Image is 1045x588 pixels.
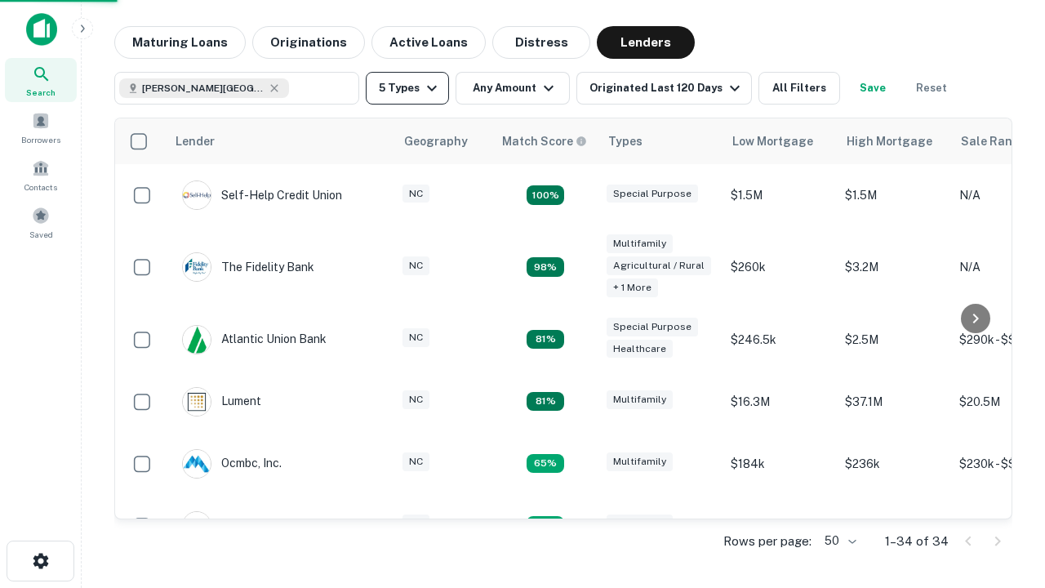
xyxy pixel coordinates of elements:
[963,405,1045,483] iframe: Chat Widget
[758,72,840,105] button: All Filters
[607,390,673,409] div: Multifamily
[607,340,673,359] div: Healthcare
[492,26,590,59] button: Distress
[166,118,394,164] th: Lender
[732,131,813,151] div: Low Mortgage
[723,118,837,164] th: Low Mortgage
[5,200,77,244] a: Saved
[182,325,327,354] div: Atlantic Union Bank
[723,309,837,371] td: $246.5k
[607,318,698,336] div: Special Purpose
[183,253,211,281] img: picture
[183,450,211,478] img: picture
[402,185,429,203] div: NC
[607,452,673,471] div: Multifamily
[837,226,951,309] td: $3.2M
[837,118,951,164] th: High Mortgage
[527,185,564,205] div: Matching Properties: 11, hasApolloMatch: undefined
[5,58,77,102] a: Search
[182,387,261,416] div: Lument
[527,454,564,474] div: Matching Properties: 4, hasApolloMatch: undefined
[183,512,211,540] img: picture
[252,26,365,59] button: Originations
[607,278,658,297] div: + 1 more
[723,164,837,226] td: $1.5M
[492,118,598,164] th: Capitalize uses an advanced AI algorithm to match your search with the best lender. The match sco...
[5,153,77,197] a: Contacts
[608,131,643,151] div: Types
[527,330,564,350] div: Matching Properties: 5, hasApolloMatch: undefined
[182,252,314,282] div: The Fidelity Bank
[527,516,564,536] div: Matching Properties: 4, hasApolloMatch: undefined
[26,13,57,46] img: capitalize-icon.png
[402,390,429,409] div: NC
[837,495,951,557] td: $2M
[5,105,77,149] a: Borrowers
[837,371,951,433] td: $37.1M
[183,181,211,209] img: picture
[502,132,587,150] div: Capitalize uses an advanced AI algorithm to match your search with the best lender. The match sco...
[176,131,215,151] div: Lender
[837,433,951,495] td: $236k
[183,388,211,416] img: picture
[371,26,486,59] button: Active Loans
[402,452,429,471] div: NC
[597,26,695,59] button: Lenders
[818,529,859,553] div: 50
[527,392,564,412] div: Matching Properties: 5, hasApolloMatch: undefined
[607,234,673,253] div: Multifamily
[885,532,949,551] p: 1–34 of 34
[402,328,429,347] div: NC
[182,511,367,541] div: Pinnacle Financial Partners
[394,118,492,164] th: Geography
[607,514,673,533] div: Multifamily
[24,180,57,194] span: Contacts
[502,132,584,150] h6: Match Score
[402,256,429,275] div: NC
[142,81,265,96] span: [PERSON_NAME][GEOGRAPHIC_DATA], [GEOGRAPHIC_DATA]
[723,371,837,433] td: $16.3M
[114,26,246,59] button: Maturing Loans
[402,514,429,533] div: NC
[404,131,468,151] div: Geography
[847,72,899,105] button: Save your search to get updates of matches that match your search criteria.
[847,131,932,151] div: High Mortgage
[723,495,837,557] td: $130k
[598,118,723,164] th: Types
[723,532,812,551] p: Rows per page:
[21,133,60,146] span: Borrowers
[26,86,56,99] span: Search
[366,72,449,105] button: 5 Types
[576,72,752,105] button: Originated Last 120 Days
[837,164,951,226] td: $1.5M
[607,185,698,203] div: Special Purpose
[589,78,745,98] div: Originated Last 120 Days
[905,72,958,105] button: Reset
[607,256,711,275] div: Agricultural / Rural
[29,228,53,241] span: Saved
[527,257,564,277] div: Matching Properties: 6, hasApolloMatch: undefined
[723,433,837,495] td: $184k
[456,72,570,105] button: Any Amount
[723,226,837,309] td: $260k
[182,180,342,210] div: Self-help Credit Union
[182,449,282,479] div: Ocmbc, Inc.
[183,326,211,354] img: picture
[837,309,951,371] td: $2.5M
